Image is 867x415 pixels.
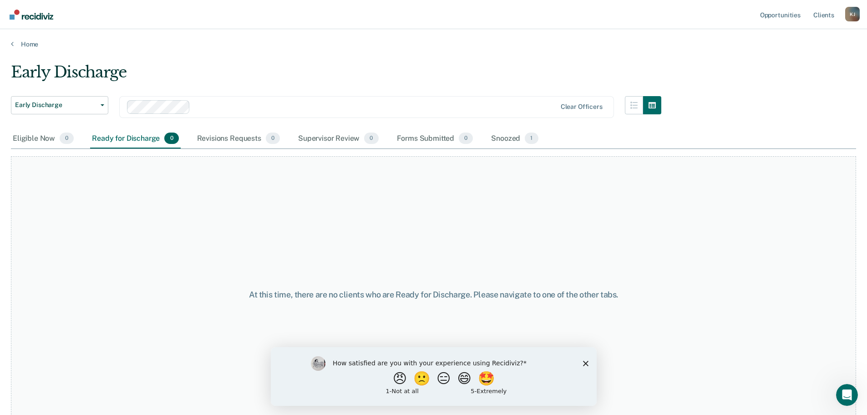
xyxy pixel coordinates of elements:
[11,96,108,114] button: Early Discharge
[489,129,540,149] div: Snoozed1
[836,384,858,406] iframe: Intercom live chat
[395,129,475,149] div: Forms Submitted0
[195,129,282,149] div: Revisions Requests0
[845,7,860,21] div: K J
[10,10,53,20] img: Recidiviz
[11,63,661,89] div: Early Discharge
[60,133,74,144] span: 0
[459,133,473,144] span: 0
[845,7,860,21] button: Profile dropdown button
[525,133,538,144] span: 1
[561,103,603,111] div: Clear officers
[296,129,380,149] div: Supervisor Review0
[223,290,645,300] div: At this time, there are no clients who are Ready for Discharge. Please navigate to one of the oth...
[266,133,280,144] span: 0
[271,347,597,406] iframe: Survey by Kim from Recidiviz
[15,101,97,109] span: Early Discharge
[364,133,378,144] span: 0
[164,133,178,144] span: 0
[90,129,180,149] div: Ready for Discharge0
[11,40,856,48] a: Home
[11,129,76,149] div: Eligible Now0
